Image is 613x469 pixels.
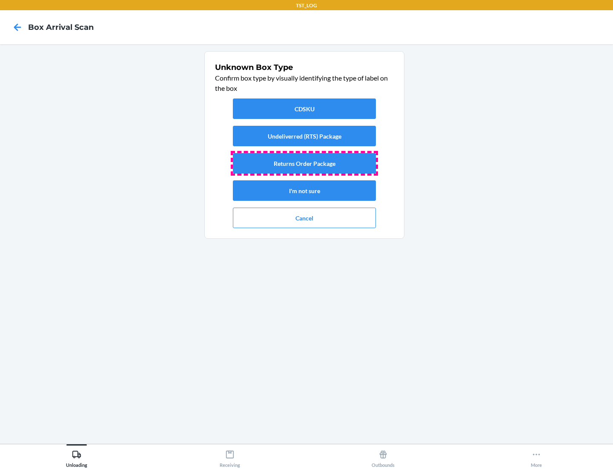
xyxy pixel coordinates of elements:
[66,446,87,468] div: Unloading
[233,153,376,174] button: Returns Order Package
[306,444,460,468] button: Outbounds
[296,2,317,9] p: TST_LOG
[215,73,394,93] p: Confirm box type by visually identifying the type of label on the box
[153,444,306,468] button: Receiving
[460,444,613,468] button: More
[372,446,395,468] div: Outbounds
[220,446,240,468] div: Receiving
[215,62,394,73] h1: Unknown Box Type
[233,126,376,146] button: Undeliverred (RTS) Package
[233,208,376,228] button: Cancel
[28,22,94,33] h4: Box Arrival Scan
[233,180,376,201] button: I'm not sure
[233,98,376,119] button: CDSKU
[531,446,542,468] div: More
